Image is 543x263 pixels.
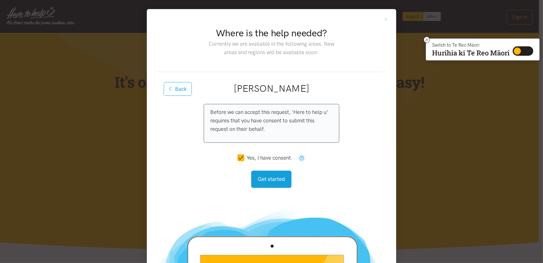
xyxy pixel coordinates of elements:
h2: Where is the help needed? [204,27,339,40]
button: Back [164,82,192,96]
p: Before we can accept this request, ‘Here to help u’ requires that you have consent to submit this... [210,108,332,134]
h2: [PERSON_NAME] [167,82,376,95]
p: Hurihia ki Te Reo Māori [432,50,510,56]
button: Close [383,17,389,22]
button: Get started [251,171,291,188]
p: Currently we are available in the following areas. New areas and regions will be available soon. [204,40,339,57]
label: Yes, I have consent. [237,155,292,161]
p: Switch to Te Reo Māori [432,43,510,47]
